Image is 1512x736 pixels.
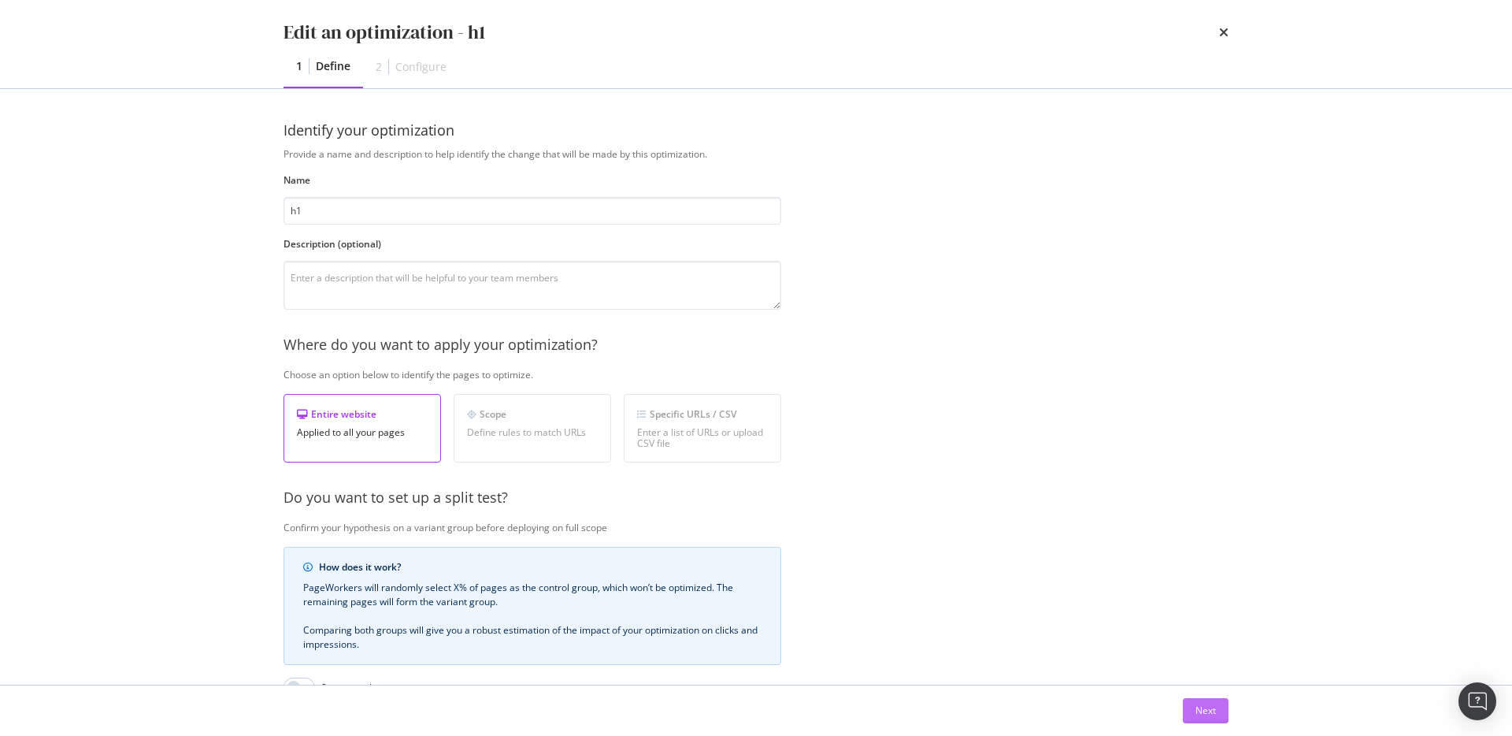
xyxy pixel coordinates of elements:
[283,335,1306,355] div: Where do you want to apply your optimization?
[283,547,781,665] div: info banner
[283,147,1306,161] div: Provide a name and description to help identify the change that will be made by this optimization.
[1183,698,1228,723] button: Next
[297,427,428,438] div: Applied to all your pages
[303,581,762,652] div: PageWorkers will randomly select X% of pages as the control group, which won’t be optimized. The ...
[467,407,598,421] div: Scope
[395,59,447,75] div: Configure
[321,681,396,694] div: Set up a split test
[283,121,1228,141] div: Identify your optimization
[283,19,485,46] div: Edit an optimization - h1
[283,368,1306,381] div: Choose an option below to identify the pages to optimize.
[283,237,781,251] label: Description (optional)
[283,197,781,225] input: Enter an optimization name to easily find it back
[1195,704,1216,717] div: Next
[1458,682,1496,720] div: Open Intercom Messenger
[283,488,1306,508] div: Do you want to set up a split test?
[296,58,302,74] div: 1
[316,58,350,74] div: Define
[283,173,781,187] label: Name
[376,59,382,75] div: 2
[467,427,598,438] div: Define rules to match URLs
[637,427,768,449] div: Enter a list of URLs or upload CSV file
[319,560,762,574] div: How does it work?
[297,407,428,421] div: Entire website
[283,521,1306,534] div: Confirm your hypothesis on a variant group before deploying on full scope
[637,407,768,421] div: Specific URLs / CSV
[1219,19,1228,46] div: times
